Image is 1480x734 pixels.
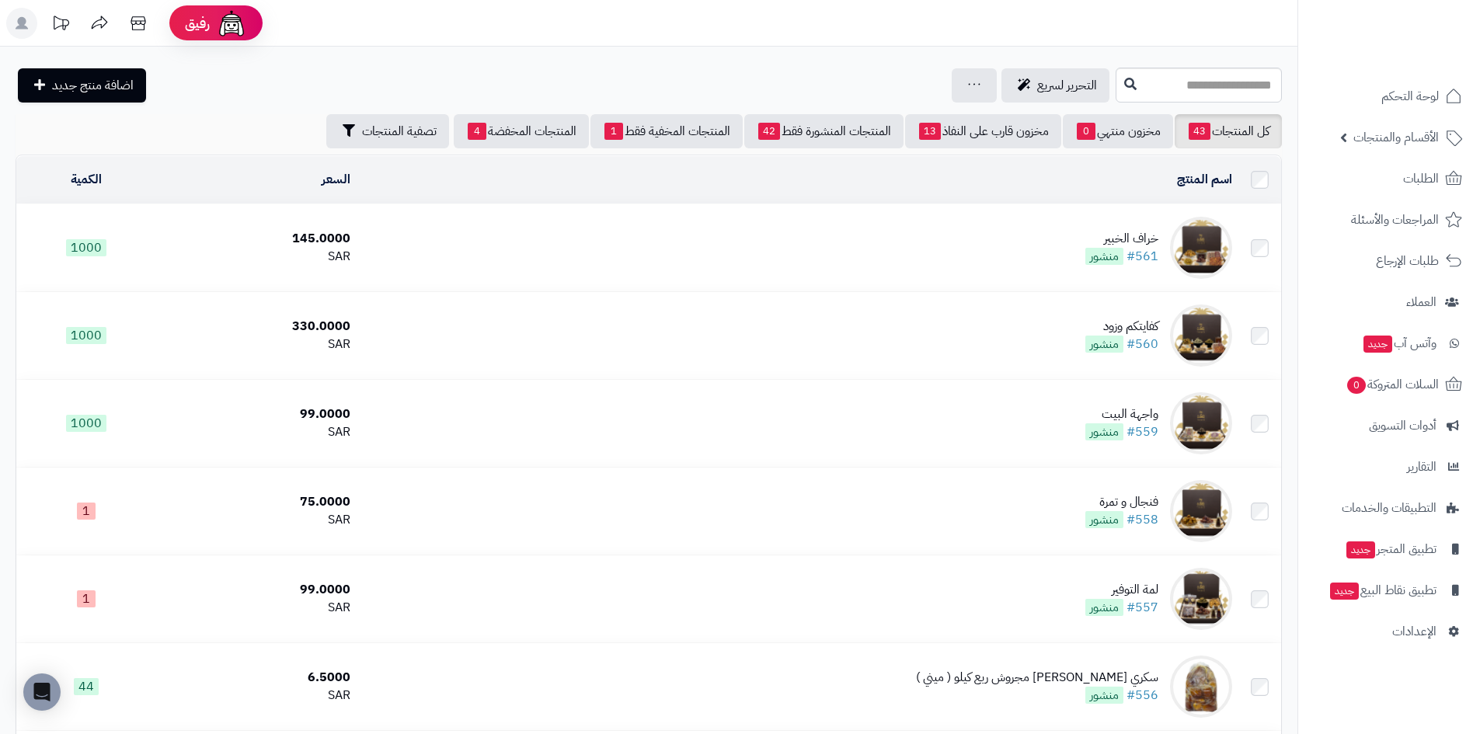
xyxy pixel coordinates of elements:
button: تصفية المنتجات [326,114,449,148]
span: منشور [1085,423,1123,440]
div: كفايتكم وزود [1085,318,1158,336]
span: المراجعات والأسئلة [1351,209,1439,231]
span: لوحة التحكم [1381,85,1439,107]
span: جديد [1330,583,1359,600]
span: منشور [1085,599,1123,616]
span: 1 [77,503,96,520]
div: SAR [163,687,351,704]
span: 13 [919,123,941,140]
a: وآتس آبجديد [1308,325,1471,362]
a: التقارير [1308,448,1471,485]
span: 1 [77,590,96,607]
span: منشور [1085,687,1123,704]
span: أدوات التسويق [1369,415,1436,437]
div: SAR [163,423,351,441]
div: 6.5000 [163,669,351,687]
img: واجهة البيت [1170,392,1232,454]
a: التحرير لسريع [1001,68,1109,103]
div: 330.0000 [163,318,351,336]
div: سكري [PERSON_NAME] مجروش ربع كيلو ( ميني ) [916,669,1158,687]
a: الطلبات [1308,160,1471,197]
a: السلات المتروكة0 [1308,366,1471,403]
span: جديد [1363,336,1392,353]
span: الأقسام والمنتجات [1353,127,1439,148]
span: 1 [604,123,623,140]
span: التقارير [1407,456,1436,478]
a: لوحة التحكم [1308,78,1471,115]
a: العملاء [1308,284,1471,321]
a: #561 [1127,247,1158,266]
a: الكمية [71,170,102,189]
div: واجهة البيت [1085,405,1158,423]
div: 75.0000 [163,493,351,511]
a: #557 [1127,598,1158,617]
span: 1000 [66,239,106,256]
img: كفايتكم وزود [1170,304,1232,367]
img: فنجال و تمرة [1170,480,1232,542]
a: تطبيق المتجرجديد [1308,530,1471,568]
a: المنتجات المخفية فقط1 [590,114,743,148]
a: المنتجات المنشورة فقط42 [744,114,904,148]
a: #559 [1127,423,1158,441]
span: التحرير لسريع [1037,76,1097,95]
a: المنتجات المخفضة4 [454,114,589,148]
span: تطبيق المتجر [1345,538,1436,560]
a: الإعدادات [1308,613,1471,650]
img: لمة التوفير [1170,568,1232,630]
div: SAR [163,599,351,617]
div: SAR [163,248,351,266]
a: #558 [1127,510,1158,529]
a: مخزون قارب على النفاذ13 [905,114,1061,148]
span: 44 [74,678,99,695]
div: فنجال و تمرة [1085,493,1158,511]
span: جديد [1346,541,1375,558]
a: كل المنتجات43 [1175,114,1282,148]
a: اضافة منتج جديد [18,68,146,103]
span: 1000 [66,415,106,432]
a: تطبيق نقاط البيعجديد [1308,572,1471,609]
div: Open Intercom Messenger [23,673,61,711]
span: الطلبات [1403,168,1439,190]
div: SAR [163,511,351,529]
span: منشور [1085,336,1123,353]
span: السلات المتروكة [1346,374,1439,395]
div: SAR [163,336,351,353]
span: الإعدادات [1392,621,1436,642]
a: #560 [1127,335,1158,353]
div: 145.0000 [163,230,351,248]
span: 0 [1077,123,1095,140]
span: منشور [1085,248,1123,265]
span: طلبات الإرجاع [1376,250,1439,272]
a: تحديثات المنصة [41,8,80,43]
span: وآتس آب [1362,332,1436,354]
span: رفيق [185,14,210,33]
span: 0 [1346,376,1366,394]
div: لمة التوفير [1085,581,1158,599]
span: 1000 [66,327,106,344]
span: 4 [468,123,486,140]
a: #556 [1127,686,1158,704]
img: خراف الخبير [1170,217,1232,279]
a: التطبيقات والخدمات [1308,489,1471,527]
span: اضافة منتج جديد [52,76,134,95]
img: سكري ضميد يدوي مجروش ربع كيلو ( ميني ) [1170,656,1232,718]
span: التطبيقات والخدمات [1342,497,1436,519]
a: السعر [322,170,350,189]
span: تصفية المنتجات [362,122,437,141]
img: logo-2.png [1374,30,1465,63]
span: 43 [1189,123,1210,140]
img: ai-face.png [216,8,247,39]
span: 42 [758,123,780,140]
a: أدوات التسويق [1308,407,1471,444]
span: تطبيق نقاط البيع [1329,579,1436,601]
span: العملاء [1406,291,1436,313]
a: طلبات الإرجاع [1308,242,1471,280]
span: منشور [1085,511,1123,528]
div: 99.0000 [163,581,351,599]
a: مخزون منتهي0 [1063,114,1173,148]
a: المراجعات والأسئلة [1308,201,1471,238]
div: 99.0000 [163,405,351,423]
a: اسم المنتج [1177,170,1232,189]
div: خراف الخبير [1085,230,1158,248]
